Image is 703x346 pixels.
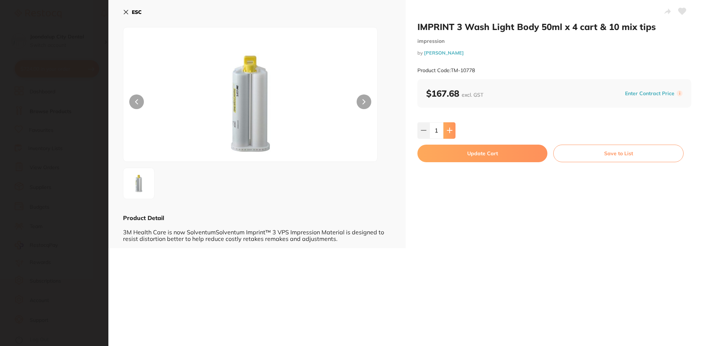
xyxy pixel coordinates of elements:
img: Nzc4LmpwZw [174,46,327,161]
button: ESC [123,6,142,18]
div: 3M Health Care is now SolventumSolventum Imprint™ 3 VPS Impression Material is designed to resist... [123,222,391,242]
button: Enter Contract Price [623,90,677,97]
a: [PERSON_NAME] [424,50,464,56]
label: i [677,90,682,96]
small: Product Code: TM-10778 [417,67,475,74]
small: by [417,50,691,56]
button: Update Cart [417,145,547,162]
b: ESC [132,9,142,15]
b: Product Detail [123,214,164,222]
h2: IMPRINT 3 Wash Light Body 50ml x 4 cart & 10 mix tips [417,21,691,32]
button: Save to List [553,145,684,162]
small: impression [417,38,691,44]
b: $167.68 [426,88,483,99]
span: excl. GST [462,92,483,98]
img: Nzc4LmpwZw [126,170,152,197]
